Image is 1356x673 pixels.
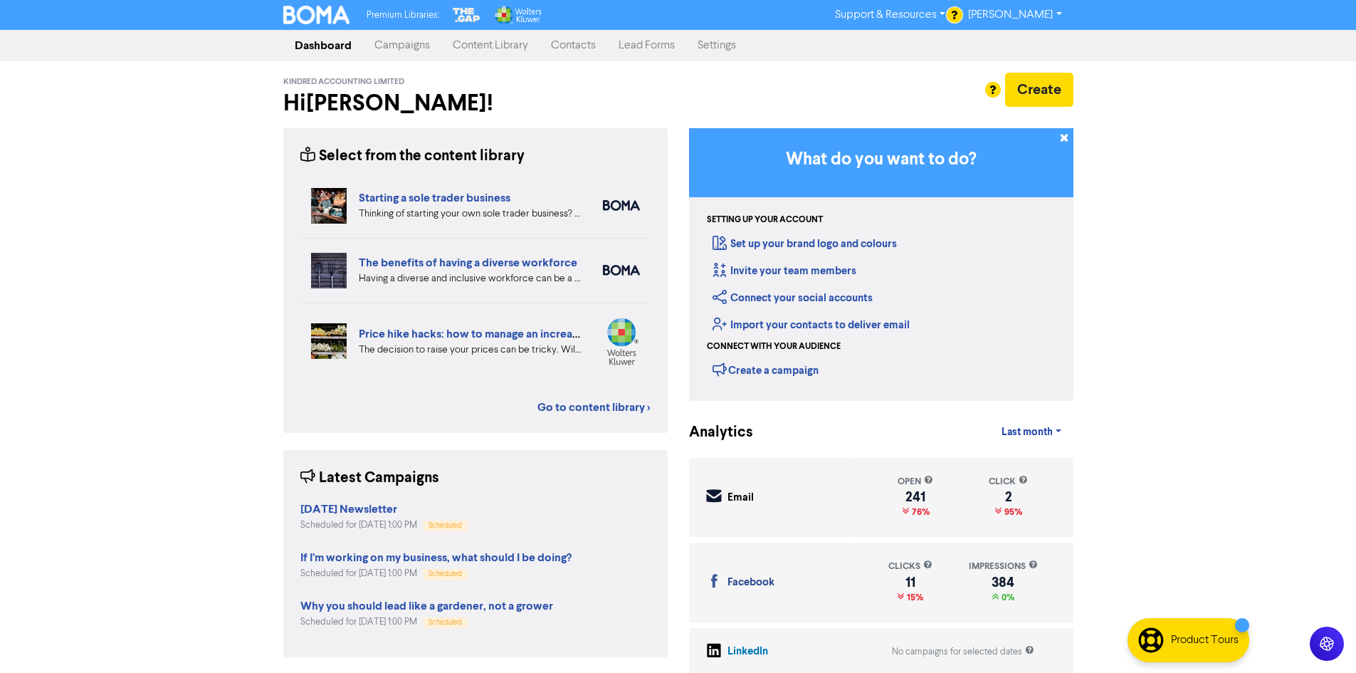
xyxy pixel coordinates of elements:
[300,145,525,167] div: Select from the content library
[713,264,856,278] a: Invite your team members
[727,490,754,506] div: Email
[727,644,768,660] div: LinkedIn
[359,327,715,341] a: Price hike hacks: how to manage an increase without losing customers
[898,475,933,489] div: open
[1002,426,1053,439] span: Last month
[429,522,462,529] span: Scheduled
[359,207,582,221] div: Thinking of starting your own sole trader business? The Sole Trader Toolkit from the Ministry of ...
[710,150,1052,170] h3: What do you want to do?
[607,31,686,60] a: Lead Forms
[300,567,572,580] div: Scheduled for [DATE] 1:00 PM
[909,506,930,518] span: 76%
[537,399,651,416] a: Go to content library >
[969,577,1038,588] div: 384
[898,491,933,503] div: 241
[300,553,572,564] a: If I’m working on my business, what should I be doing?
[888,577,932,588] div: 11
[300,601,553,612] a: Why you should lead like a gardener, not a grower
[603,318,640,365] img: wolters_kluwer
[300,551,572,565] strong: If I’m working on my business, what should I be doing?
[283,31,363,60] a: Dashboard
[283,90,668,117] h2: Hi [PERSON_NAME] !
[359,256,577,270] a: The benefits of having a diverse workforce
[1005,73,1073,107] button: Create
[283,77,404,87] span: Kindred Accounting Limited
[429,570,462,578] span: Scheduled
[824,4,957,26] a: Support & Resources
[989,475,1028,489] div: click
[300,467,439,489] div: Latest Campaigns
[1002,506,1022,518] span: 95%
[707,340,841,353] div: Connect with your audience
[300,502,397,516] strong: [DATE] Newsletter
[892,645,1034,659] div: No campaigns for selected dates
[300,518,468,532] div: Scheduled for [DATE] 1:00 PM
[429,619,462,626] span: Scheduled
[300,599,553,613] strong: Why you should lead like a gardener, not a grower
[300,504,397,516] a: [DATE] Newsletter
[727,575,774,591] div: Facebook
[888,560,932,573] div: clicks
[689,128,1073,401] div: Getting Started in BOMA
[359,343,582,358] div: The decision to raise your prices can be tricky. Will you lose customers or be able to reinforce ...
[363,31,441,60] a: Campaigns
[713,318,910,332] a: Import your contacts to deliver email
[359,191,510,205] a: Starting a sole trader business
[451,6,482,24] img: The Gap
[300,615,553,629] div: Scheduled for [DATE] 1:00 PM
[969,560,1038,573] div: impressions
[999,592,1014,603] span: 0%
[713,237,897,251] a: Set up your brand logo and colours
[707,214,823,226] div: Setting up your account
[603,265,640,276] img: boma
[713,359,819,380] div: Create a campaign
[686,31,747,60] a: Settings
[689,422,735,444] div: Analytics
[713,291,873,305] a: Connect your social accounts
[283,6,350,24] img: BOMA Logo
[957,4,1073,26] a: [PERSON_NAME]
[904,592,923,603] span: 15%
[359,271,582,286] div: Having a diverse and inclusive workforce can be a major boost for your business. We list four of ...
[990,418,1073,447] a: Last month
[441,31,540,60] a: Content Library
[367,11,439,20] span: Premium Libraries:
[493,6,542,24] img: Wolters Kluwer
[540,31,607,60] a: Contacts
[1285,605,1356,673] iframe: Chat Widget
[989,491,1028,503] div: 2
[603,200,640,211] img: boma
